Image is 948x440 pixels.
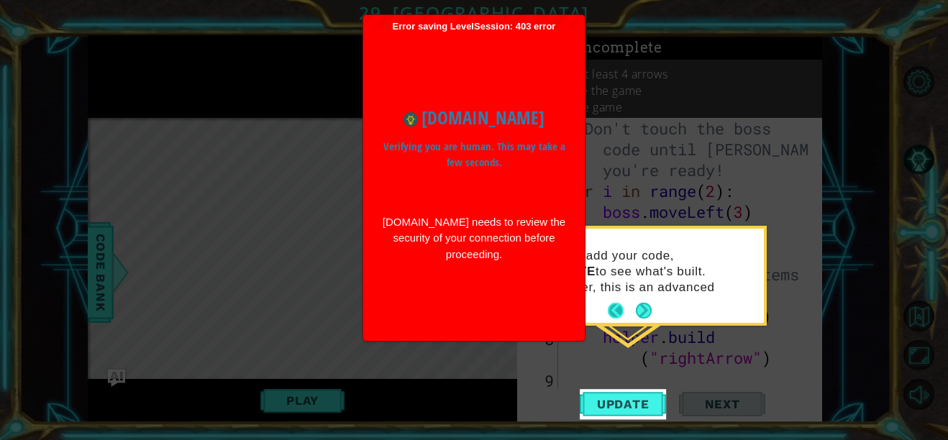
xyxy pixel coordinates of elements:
p: Verifying you are human. This may take a few seconds. [381,139,567,171]
button: Next [635,303,652,319]
p: After you add your code, hit to see what's built. Remember, this is an advanced [529,248,754,295]
button: Update [580,389,666,419]
img: Icon for www.ozaria.com [404,112,418,127]
h1: [DOMAIN_NAME] [381,104,567,132]
button: Back [608,303,636,318]
span: Update [583,397,664,411]
div: [DOMAIN_NAME] needs to review the security of your connection before proceeding. [381,214,567,263]
span: Error saving LevelSession: 403 error [370,21,578,334]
